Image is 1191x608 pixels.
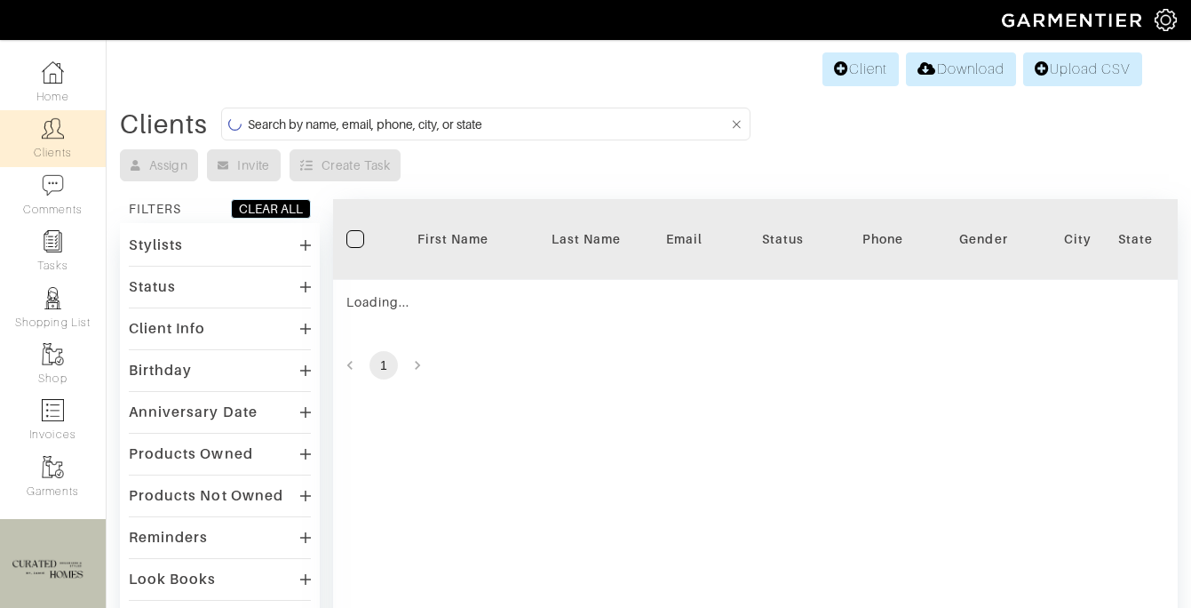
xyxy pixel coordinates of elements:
[42,117,64,140] img: clients-icon-6bae9207a08558b7cb47a8932f037763ab4055f8c8b6bfacd5dc20c3e0201464.png
[42,61,64,84] img: dashboard-icon-dbcd8f5a0b271acd01030246c82b418ddd0df26cd7fceb0bd07c9910d44c42f6.png
[42,174,64,196] img: comment-icon-a0a6a9ef722e966f86d9cbdc48e553b5cf19dbc54f86b18d962a5391bc8f6eb6.png
[729,230,836,248] div: Status
[42,287,64,309] img: stylists-icon-eb353228a002819b7ec25b43dbf5f0378dd9e0616d9560372ff212230b889e62.png
[120,116,208,133] div: Clients
[129,278,176,296] div: Status
[1064,230,1092,248] div: City
[129,529,208,547] div: Reminders
[129,200,181,218] div: FILTERS
[129,445,253,463] div: Products Owned
[231,199,311,219] button: CLEAR ALL
[906,52,1015,86] a: Download
[346,293,703,311] div: Loading...
[333,351,1178,380] nav: pagination navigation
[931,230,1037,248] div: Gender
[239,200,303,218] div: CLEAR ALL
[129,320,206,338] div: Client Info
[1118,230,1153,248] div: State
[129,236,183,254] div: Stylists
[917,199,1051,280] th: Toggle SortBy
[400,230,506,248] div: First Name
[129,487,283,505] div: Products Not Owned
[129,404,258,421] div: Anniversary Date
[369,351,398,380] button: page 1
[129,571,217,588] div: Look Books
[862,230,903,248] div: Phone
[42,456,64,478] img: garments-icon-b7da505a4dc4fd61783c78ac3ca0ef83fa9d6f193b1c9dc38574b1d14d53ca28.png
[1023,52,1142,86] a: Upload CSV
[666,230,703,248] div: Email
[716,199,849,280] th: Toggle SortBy
[42,230,64,252] img: reminder-icon-8004d30b9f0a5d33ae49ab947aed9ed385cf756f9e5892f1edd6e32f2345188e.png
[42,399,64,421] img: orders-icon-0abe47150d42831381b5fb84f609e132dff9fe21cb692f30cb5eec754e2cba89.png
[1155,9,1177,31] img: gear-icon-white-bd11855cb880d31180b6d7d6211b90ccbf57a29d726f0c71d8c61bd08dd39cc2.png
[129,362,192,380] div: Birthday
[520,199,653,280] th: Toggle SortBy
[42,343,64,365] img: garments-icon-b7da505a4dc4fd61783c78ac3ca0ef83fa9d6f193b1c9dc38574b1d14d53ca28.png
[993,4,1155,36] img: garmentier-logo-header-white-b43fb05a5012e4ada735d5af1a66efaba907eab6374d6393d1fbf88cb4ef424d.png
[386,199,520,280] th: Toggle SortBy
[822,52,899,86] a: Client
[248,113,728,135] input: Search by name, email, phone, city, or state
[533,230,639,248] div: Last Name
